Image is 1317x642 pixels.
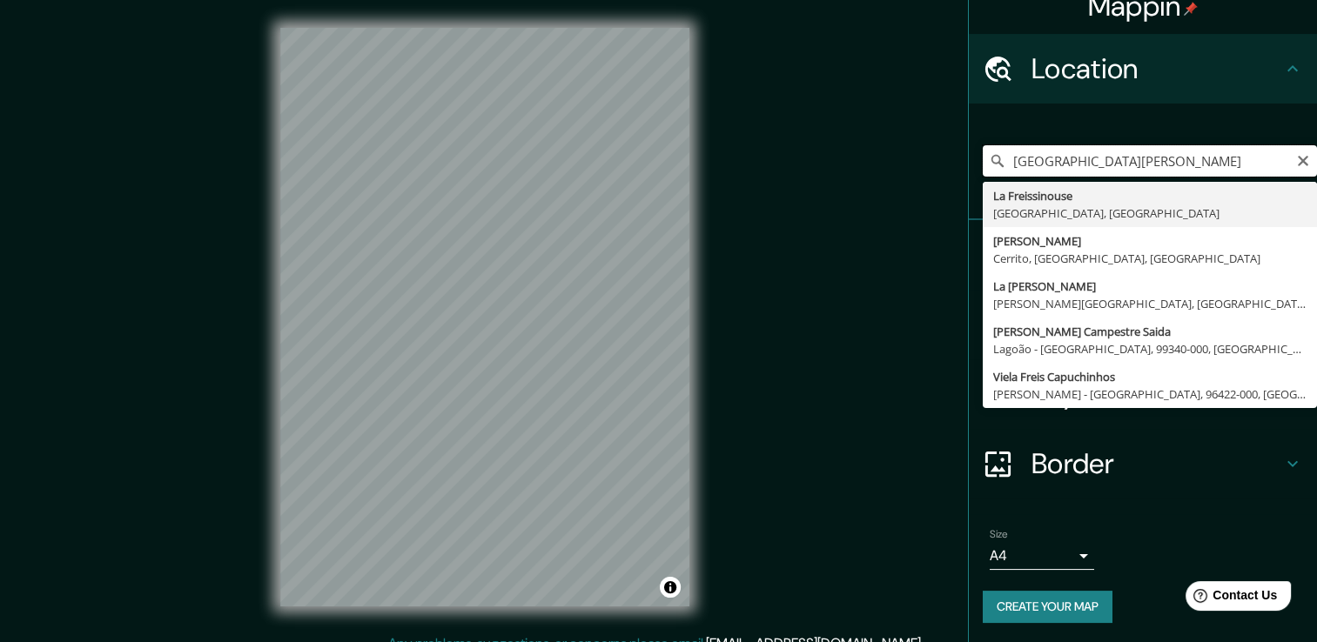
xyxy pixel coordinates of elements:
[280,28,689,606] canvas: Map
[993,323,1307,340] div: [PERSON_NAME] Campestre Saida
[993,340,1307,358] div: Lagoão - [GEOGRAPHIC_DATA], 99340-000, [GEOGRAPHIC_DATA]
[1296,151,1310,168] button: Clear
[1162,574,1298,623] iframe: Help widget launcher
[969,290,1317,359] div: Style
[660,577,681,598] button: Toggle attribution
[993,232,1307,250] div: [PERSON_NAME]
[990,527,1008,542] label: Size
[993,368,1307,385] div: Viela Freis Capuchinhos
[993,385,1307,403] div: [PERSON_NAME] - [GEOGRAPHIC_DATA], 96422-000, [GEOGRAPHIC_DATA]
[993,278,1307,295] div: La [PERSON_NAME]
[1031,446,1282,481] h4: Border
[969,34,1317,104] div: Location
[983,591,1112,623] button: Create your map
[993,295,1307,312] div: [PERSON_NAME][GEOGRAPHIC_DATA], [GEOGRAPHIC_DATA], [GEOGRAPHIC_DATA]
[993,250,1307,267] div: Cerrito, [GEOGRAPHIC_DATA], [GEOGRAPHIC_DATA]
[1031,377,1282,411] h4: Layout
[1031,51,1282,86] h4: Location
[983,145,1317,177] input: Pick your city or area
[969,220,1317,290] div: Pins
[993,204,1307,222] div: [GEOGRAPHIC_DATA], [GEOGRAPHIC_DATA]
[969,359,1317,429] div: Layout
[993,187,1307,204] div: La Freissinouse
[1184,2,1198,16] img: pin-icon.png
[990,542,1094,570] div: A4
[969,429,1317,498] div: Border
